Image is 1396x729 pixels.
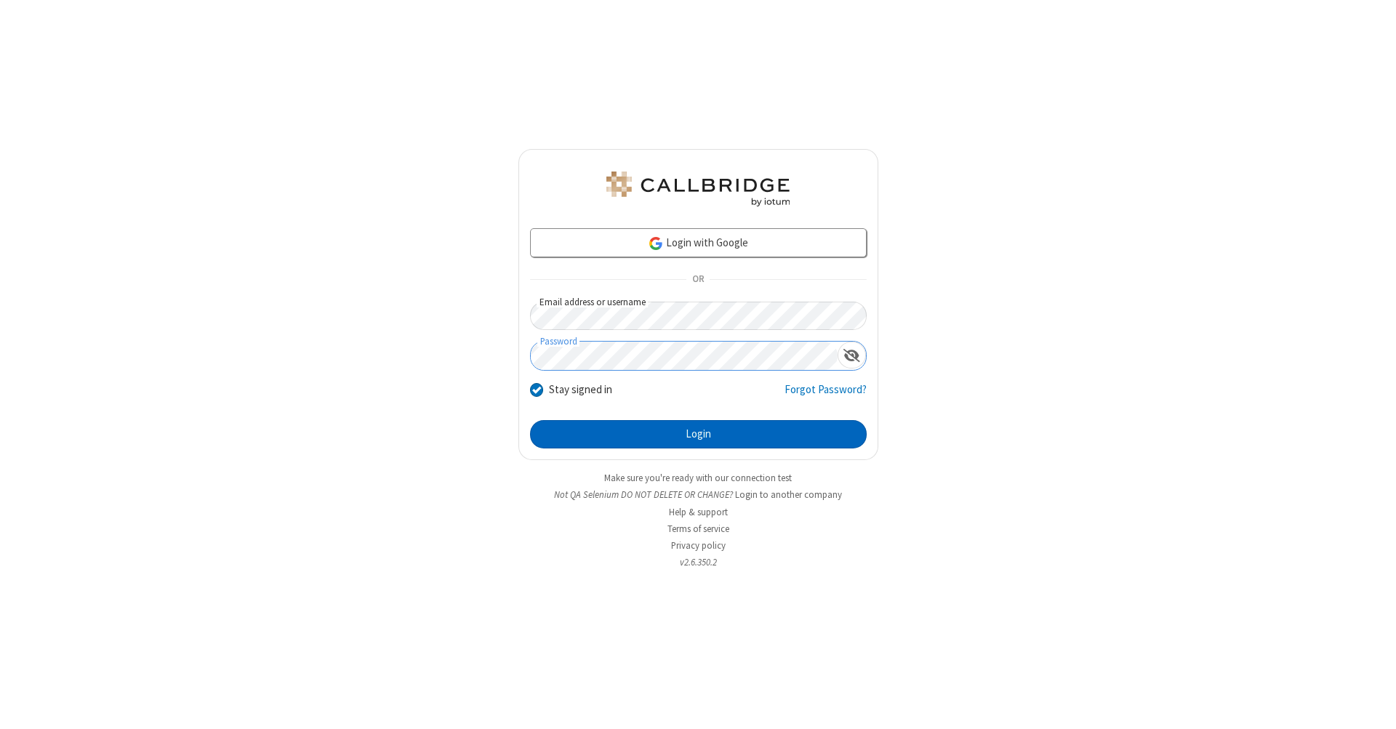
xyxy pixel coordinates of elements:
[603,172,793,206] img: QA Selenium DO NOT DELETE OR CHANGE
[530,420,867,449] button: Login
[604,472,792,484] a: Make sure you're ready with our connection test
[531,342,838,370] input: Password
[667,523,729,535] a: Terms of service
[518,488,878,502] li: Not QA Selenium DO NOT DELETE OR CHANGE?
[549,382,612,398] label: Stay signed in
[669,506,728,518] a: Help & support
[648,235,664,251] img: google-icon.png
[838,342,866,368] div: Show password
[671,539,726,552] a: Privacy policy
[785,382,867,409] a: Forgot Password?
[530,302,867,330] input: Email address or username
[518,555,878,569] li: v2.6.350.2
[530,228,867,257] a: Login with Google
[686,270,710,290] span: OR
[735,488,842,502] button: Login to another company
